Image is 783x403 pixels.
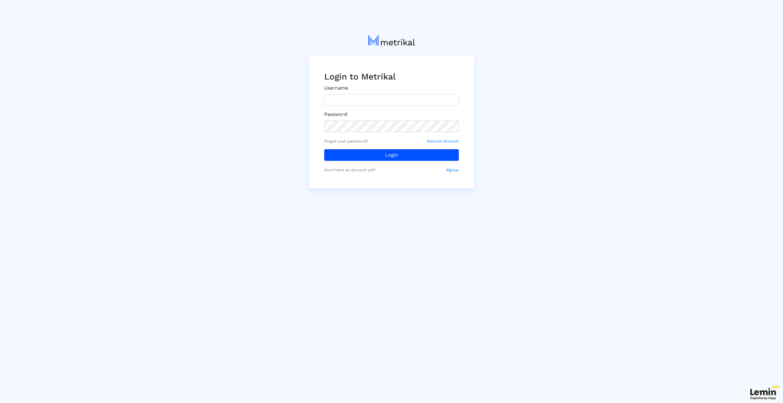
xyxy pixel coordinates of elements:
[324,111,347,118] label: Password
[324,84,348,92] label: Username
[427,138,459,144] small: Recover Account
[324,167,376,173] small: Don’t have an account yet?
[368,35,415,46] img: metrical-logo-light.png
[324,138,368,144] small: Forgot your password?
[324,72,459,82] h3: Login to Metrikal
[750,386,780,400] img: 63f920f45959a057750d25c1_lem1.svg
[324,149,459,161] button: Login
[446,167,459,173] small: Signup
